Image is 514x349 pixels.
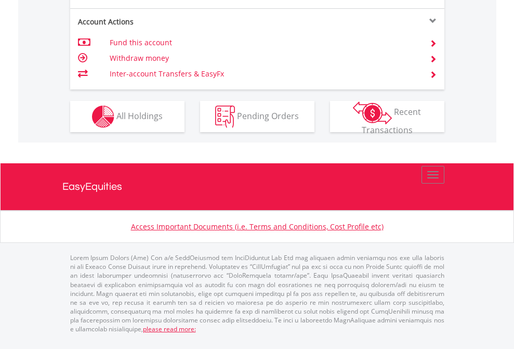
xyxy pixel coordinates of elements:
[200,101,314,132] button: Pending Orders
[116,110,163,121] span: All Holdings
[70,17,257,27] div: Account Actions
[110,35,417,50] td: Fund this account
[330,101,444,132] button: Recent Transactions
[131,222,384,231] a: Access Important Documents (i.e. Terms and Conditions, Cost Profile etc)
[110,66,417,82] td: Inter-account Transfers & EasyFx
[143,325,196,333] a: please read more:
[215,106,235,128] img: pending_instructions-wht.png
[110,50,417,66] td: Withdraw money
[70,101,184,132] button: All Holdings
[353,101,392,124] img: transactions-zar-wht.png
[62,163,452,210] a: EasyEquities
[70,253,444,333] p: Lorem Ipsum Dolors (Ame) Con a/e SeddOeiusmod tem InciDiduntut Lab Etd mag aliquaen admin veniamq...
[237,110,299,121] span: Pending Orders
[92,106,114,128] img: holdings-wht.png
